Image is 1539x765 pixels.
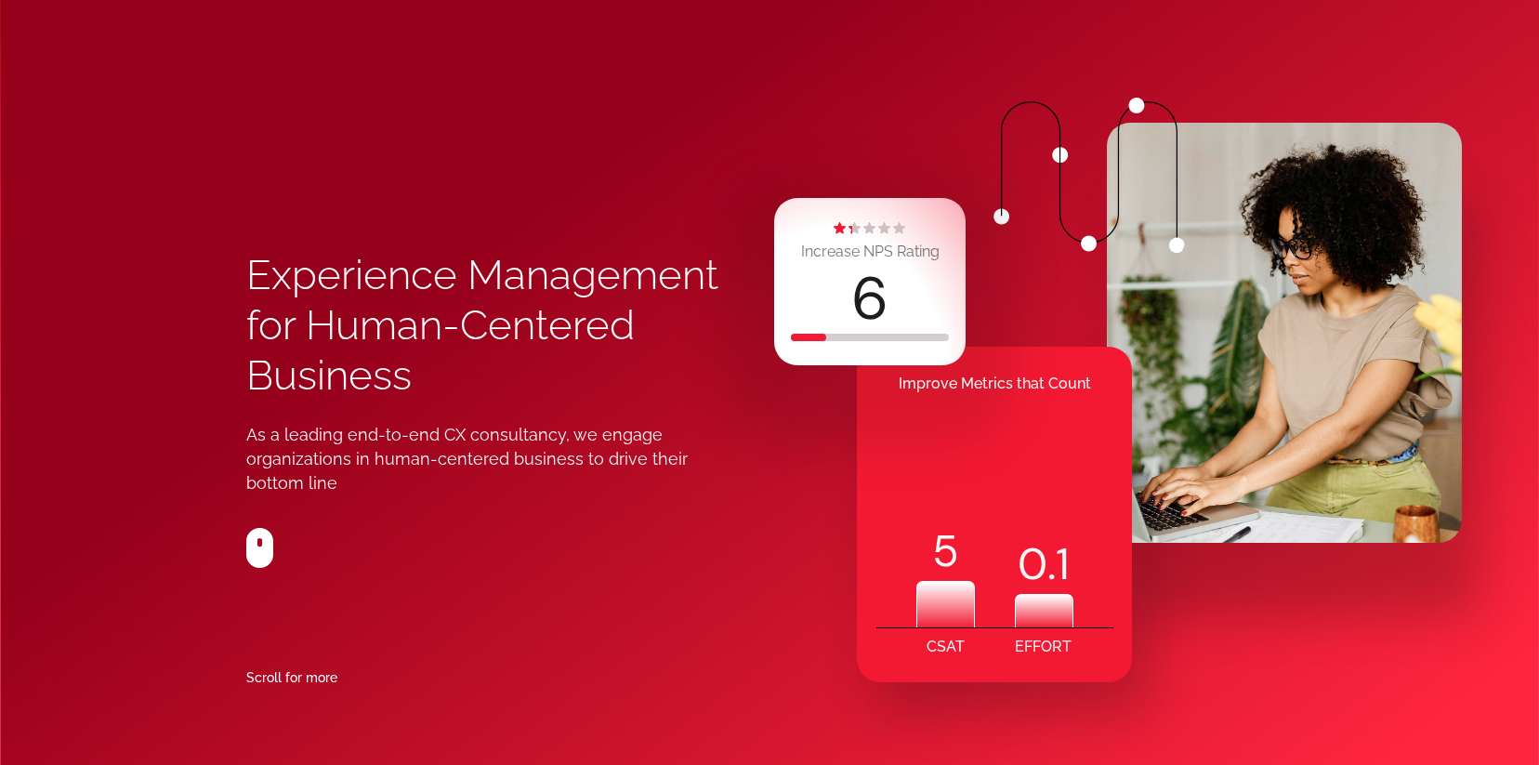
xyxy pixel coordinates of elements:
[851,270,888,329] div: 6
[1056,534,1070,594] code: 1
[1018,534,1047,594] code: 0
[1015,628,1072,666] div: EFFORT
[246,423,726,495] div: As a leading end-to-end CX consultancy, we engage organizations in human-centered business to dri...
[246,250,770,401] h1: Experience Management for Human-Centered Business
[927,628,965,666] div: CSAT
[801,239,940,265] div: Increase NPS Rating
[246,665,337,691] div: Scroll for more
[1015,534,1073,594] div: .
[916,521,975,581] div: 5
[857,365,1132,402] div: Improve Metrics that Count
